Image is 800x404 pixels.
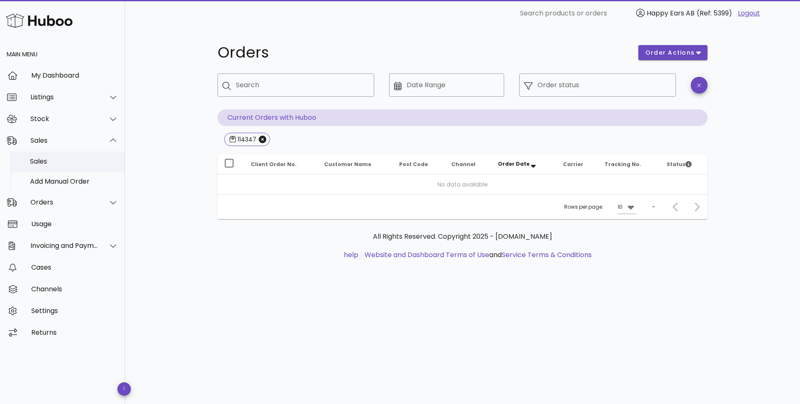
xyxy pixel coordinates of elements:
div: – [652,203,655,211]
span: Channel [451,161,475,168]
span: Happy Ears AB [647,8,695,18]
div: 114347 [236,135,256,144]
span: Order Date [498,160,530,167]
a: help [344,250,358,260]
div: Invoicing and Payments [30,242,98,250]
button: order actions [638,45,707,60]
span: (Ref: 5399) [697,8,732,18]
div: Listings [30,93,98,101]
th: Carrier [556,154,598,174]
div: Stock [30,115,98,123]
a: Website and Dashboard Terms of Use [365,250,489,260]
a: Service Terms & Conditions [502,250,592,260]
div: Channels [31,285,118,293]
div: Sales [30,157,118,165]
span: Carrier [563,161,583,168]
div: 10 [617,203,622,211]
img: Huboo Logo [6,12,72,30]
div: Usage [31,220,118,228]
th: Post Code [392,154,445,174]
span: Tracking No. [605,161,641,168]
p: Current Orders with Huboo [217,109,707,126]
span: Client Order No. [251,161,297,168]
th: Order Date: Sorted descending. Activate to remove sorting. [491,154,556,174]
a: Logout [738,8,760,18]
th: Status [660,154,707,174]
td: No data available [217,174,707,194]
th: Customer Name [317,154,392,174]
span: Status [667,161,692,168]
div: Returns [31,328,118,336]
div: Orders [30,198,98,206]
th: Channel [445,154,491,174]
span: order actions [645,48,695,57]
li: and [362,250,592,260]
div: Cases [31,263,118,271]
div: Add Manual Order [30,177,118,185]
span: Customer Name [324,161,371,168]
th: Client Order No. [244,154,317,174]
div: Settings [31,307,118,315]
th: Tracking No. [598,154,660,174]
div: Sales [30,136,98,144]
span: Post Code [399,161,428,168]
h1: Orders [217,45,628,60]
div: 10Rows per page: [617,200,636,214]
div: My Dashboard [31,71,118,79]
button: Close [259,136,266,143]
p: All Rights Reserved. Copyright 2025 - [DOMAIN_NAME] [224,232,701,242]
div: Rows per page: [564,195,636,219]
